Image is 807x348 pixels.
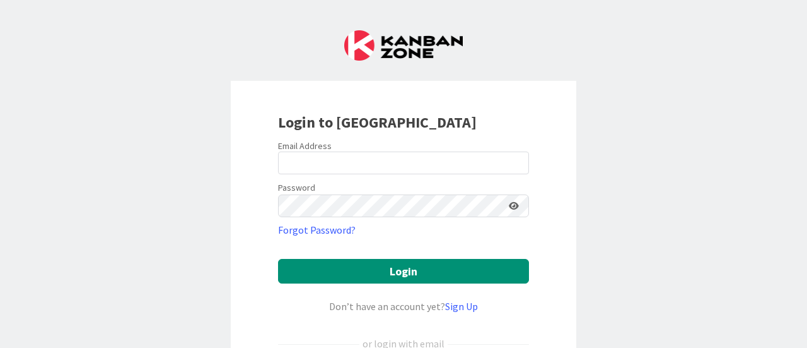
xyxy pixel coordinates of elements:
[278,181,315,195] label: Password
[278,222,356,237] a: Forgot Password?
[278,112,477,132] b: Login to [GEOGRAPHIC_DATA]
[278,259,529,284] button: Login
[278,299,529,314] div: Don’t have an account yet?
[344,30,463,61] img: Kanban Zone
[278,140,332,152] label: Email Address
[445,300,478,313] a: Sign Up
